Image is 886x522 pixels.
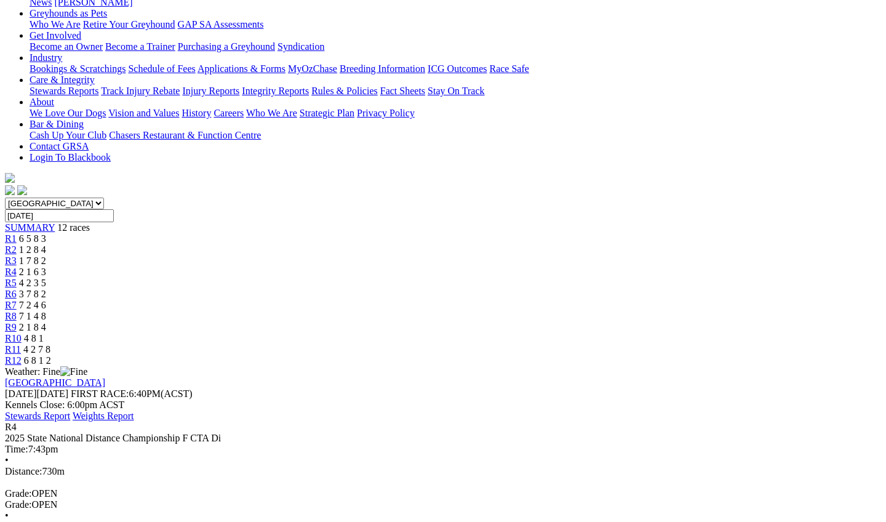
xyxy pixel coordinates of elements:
[5,289,17,299] a: R6
[5,311,17,321] a: R8
[5,209,114,222] input: Select date
[30,41,881,52] div: Get Involved
[30,86,881,97] div: Care & Integrity
[30,130,106,140] a: Cash Up Your Club
[19,255,46,266] span: 1 7 8 2
[57,222,90,233] span: 12 races
[105,41,175,52] a: Become a Trainer
[178,41,275,52] a: Purchasing a Greyhound
[5,400,881,411] div: Kennels Close: 6:00pm ACST
[5,488,32,499] span: Grade:
[30,97,54,107] a: About
[19,300,46,310] span: 7 2 4 6
[24,355,51,366] span: 6 8 1 2
[5,466,881,477] div: 730m
[178,19,264,30] a: GAP SA Assessments
[5,433,881,444] div: 2025 State National Distance Championship F CTA Di
[5,499,32,510] span: Grade:
[5,185,15,195] img: facebook.svg
[30,130,881,141] div: Bar & Dining
[128,63,195,74] a: Schedule of Fees
[5,300,17,310] a: R7
[23,344,50,355] span: 4 2 7 8
[5,233,17,244] a: R1
[428,63,487,74] a: ICG Outcomes
[5,244,17,255] a: R2
[5,499,881,510] div: OPEN
[30,8,107,18] a: Greyhounds as Pets
[30,108,106,118] a: We Love Our Dogs
[30,108,881,119] div: About
[198,63,285,74] a: Applications & Forms
[5,444,28,454] span: Time:
[5,388,68,399] span: [DATE]
[108,108,179,118] a: Vision and Values
[489,63,529,74] a: Race Safe
[71,388,129,399] span: FIRST RACE:
[5,322,17,332] a: R9
[5,444,881,455] div: 7:43pm
[19,311,46,321] span: 7 1 4 8
[30,86,98,96] a: Stewards Reports
[5,510,9,521] span: •
[30,74,95,85] a: Care & Integrity
[357,108,415,118] a: Privacy Policy
[5,366,87,377] span: Weather: Fine
[5,422,17,432] span: R4
[5,255,17,266] a: R3
[30,19,81,30] a: Who We Are
[17,185,27,195] img: twitter.svg
[288,63,337,74] a: MyOzChase
[5,455,9,465] span: •
[5,222,55,233] a: SUMMARY
[30,63,881,74] div: Industry
[5,267,17,277] a: R4
[5,344,21,355] span: R11
[182,108,211,118] a: History
[340,63,425,74] a: Breeding Information
[5,333,22,343] a: R10
[19,289,46,299] span: 3 7 8 2
[19,278,46,288] span: 4 2 3 5
[19,244,46,255] span: 1 2 8 4
[242,86,309,96] a: Integrity Reports
[71,388,193,399] span: 6:40PM(ACST)
[101,86,180,96] a: Track Injury Rebate
[19,322,46,332] span: 2 1 8 4
[5,488,881,499] div: OPEN
[19,267,46,277] span: 2 1 6 3
[30,52,62,63] a: Industry
[19,233,46,244] span: 6 5 8 3
[300,108,354,118] a: Strategic Plan
[5,411,70,421] a: Stewards Report
[311,86,378,96] a: Rules & Policies
[30,152,111,163] a: Login To Blackbook
[5,173,15,183] img: logo-grsa-white.png
[5,388,37,399] span: [DATE]
[5,278,17,288] a: R5
[277,41,324,52] a: Syndication
[5,355,22,366] a: R12
[30,30,81,41] a: Get Involved
[30,119,84,129] a: Bar & Dining
[5,377,105,388] a: [GEOGRAPHIC_DATA]
[30,19,881,30] div: Greyhounds as Pets
[73,411,134,421] a: Weights Report
[24,333,44,343] span: 4 8 1
[30,141,89,151] a: Contact GRSA
[182,86,239,96] a: Injury Reports
[428,86,484,96] a: Stay On Track
[83,19,175,30] a: Retire Your Greyhound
